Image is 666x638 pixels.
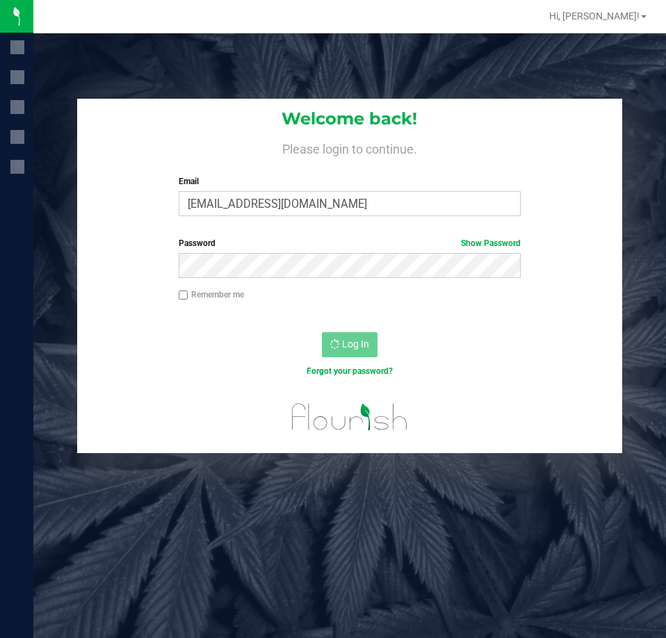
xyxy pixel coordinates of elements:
[179,291,188,300] input: Remember me
[282,392,418,442] img: flourish_logo.svg
[342,338,369,350] span: Log In
[179,238,216,248] span: Password
[77,139,622,156] h4: Please login to continue.
[307,366,393,376] a: Forgot your password?
[461,238,521,248] a: Show Password
[549,10,640,22] span: Hi, [PERSON_NAME]!
[322,332,377,357] button: Log In
[77,110,622,128] h1: Welcome back!
[179,175,521,188] label: Email
[179,288,244,301] label: Remember me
